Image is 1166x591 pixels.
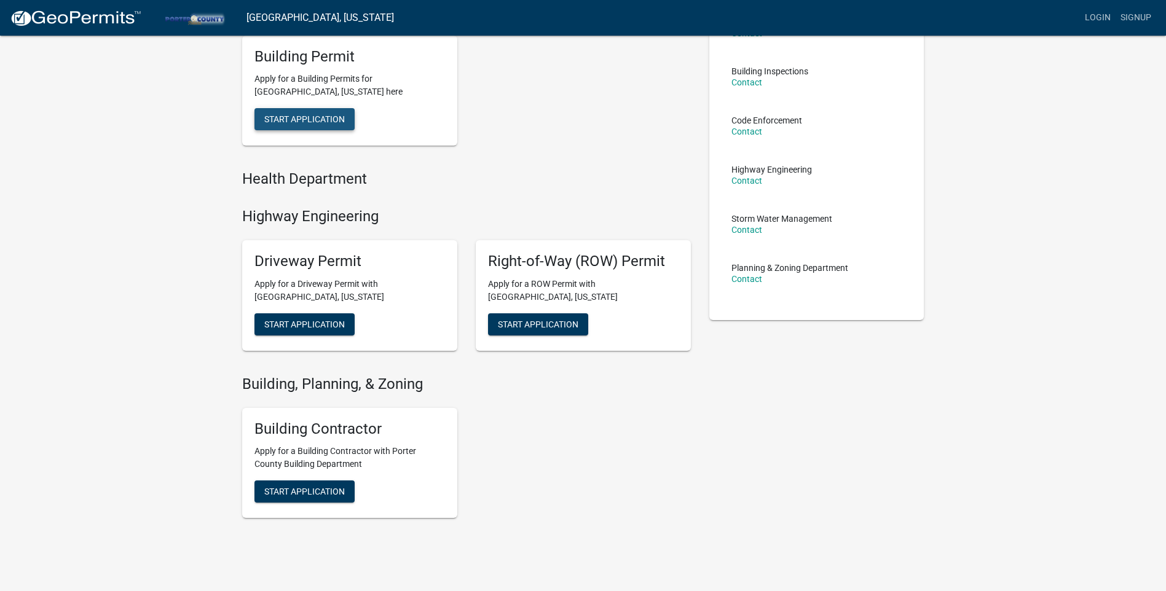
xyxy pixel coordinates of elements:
[731,274,762,284] a: Contact
[731,176,762,186] a: Contact
[254,278,445,303] p: Apply for a Driveway Permit with [GEOGRAPHIC_DATA], [US_STATE]
[731,67,808,76] p: Building Inspections
[254,72,445,98] p: Apply for a Building Permits for [GEOGRAPHIC_DATA], [US_STATE] here
[264,487,345,496] span: Start Application
[242,375,691,393] h4: Building, Planning, & Zoning
[731,127,762,136] a: Contact
[1116,6,1156,29] a: Signup
[246,7,394,28] a: [GEOGRAPHIC_DATA], [US_STATE]
[731,225,762,235] a: Contact
[488,278,679,303] p: Apply for a ROW Permit with [GEOGRAPHIC_DATA], [US_STATE]
[731,264,848,272] p: Planning & Zoning Department
[488,313,588,335] button: Start Application
[254,445,445,471] p: Apply for a Building Contractor with Porter County Building Department
[242,208,691,225] h4: Highway Engineering
[1080,6,1116,29] a: Login
[731,214,832,223] p: Storm Water Management
[731,165,812,174] p: Highway Engineering
[242,170,691,188] h4: Health Department
[731,116,802,125] p: Code Enforcement
[254,420,445,438] h5: Building Contractor
[488,252,679,270] h5: Right-of-Way (ROW) Permit
[151,9,237,26] img: Porter County, Indiana
[264,114,345,124] span: Start Application
[498,319,578,329] span: Start Application
[254,252,445,270] h5: Driveway Permit
[254,48,445,66] h5: Building Permit
[264,319,345,329] span: Start Application
[731,77,762,87] a: Contact
[254,108,355,130] button: Start Application
[254,313,355,335] button: Start Application
[254,480,355,503] button: Start Application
